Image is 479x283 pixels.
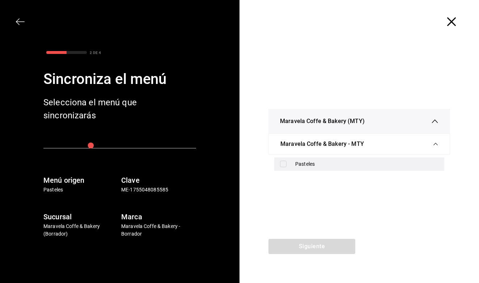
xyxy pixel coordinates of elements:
h6: Sucursal [43,211,118,223]
p: Maravela Coffe & Bakery - Borrador [121,223,196,238]
div: Pasteles [295,160,438,168]
h6: Clave [121,174,196,186]
div: 2 DE 4 [90,50,101,55]
p: Maravela Coffe & Bakery (Borrador) [43,223,118,238]
p: Pasteles [43,186,118,194]
div: Sincroniza el menú [43,68,196,90]
p: ME-1755048085585 [121,186,196,194]
h6: Marca [121,211,196,223]
h6: Menú origen [43,174,118,186]
span: Maravela Coffe & Bakery - MTY [280,140,364,148]
span: Maravela Coffe & Bakery (MTY) [280,117,365,126]
div: Selecciona el menú que sincronizarás [43,96,159,122]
